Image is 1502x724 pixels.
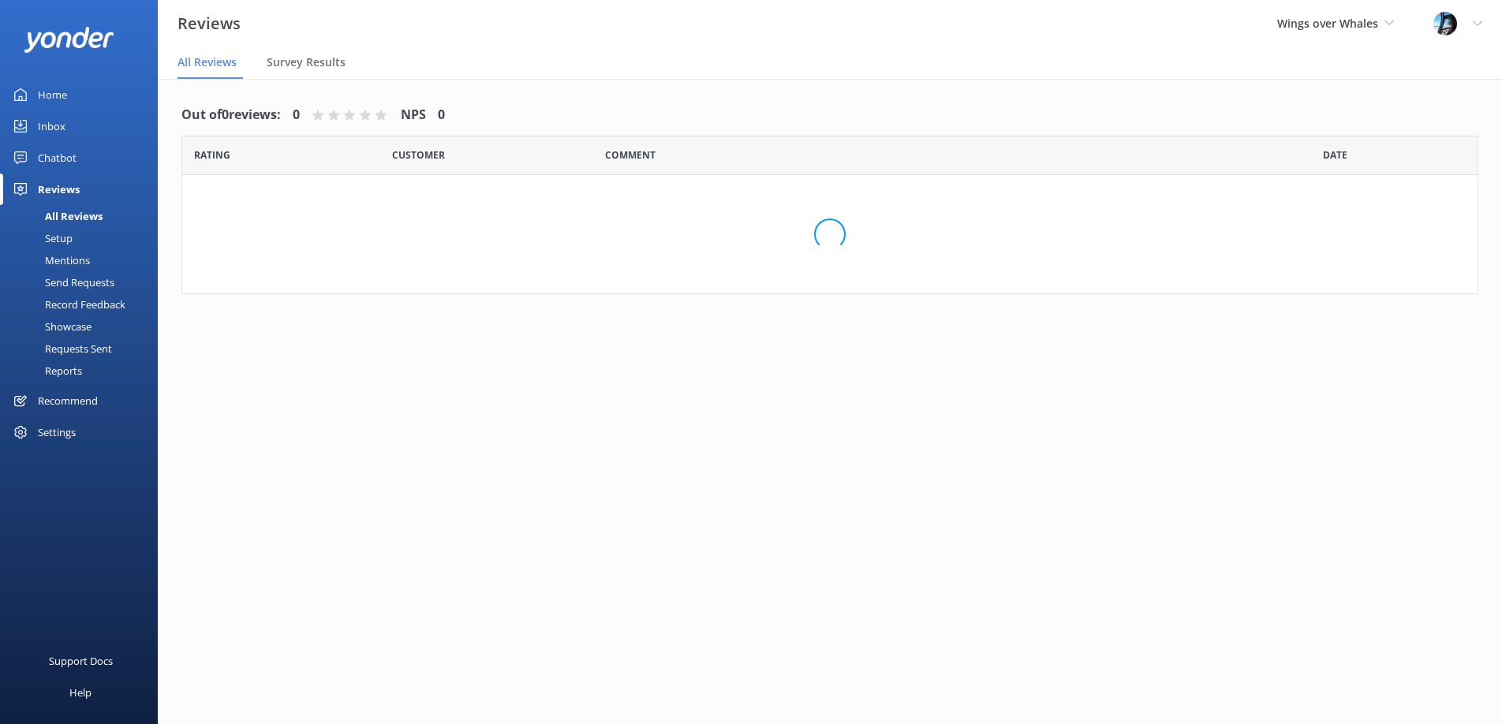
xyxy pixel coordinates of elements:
[38,416,76,448] div: Settings
[9,249,90,271] div: Mentions
[38,174,80,205] div: Reviews
[267,54,346,70] span: Survey Results
[605,147,656,162] span: Question
[9,293,125,315] div: Record Feedback
[392,147,445,162] span: Date
[9,360,158,382] a: Reports
[177,11,241,36] h3: Reviews
[9,293,158,315] a: Record Feedback
[38,79,67,110] div: Home
[181,105,281,125] h4: Out of 0 reviews:
[9,249,158,271] a: Mentions
[38,142,77,174] div: Chatbot
[9,315,158,338] a: Showcase
[38,385,98,416] div: Recommend
[9,227,73,249] div: Setup
[9,205,103,227] div: All Reviews
[9,271,114,293] div: Send Requests
[438,105,445,125] h4: 0
[9,315,92,338] div: Showcase
[9,227,158,249] a: Setup
[1323,147,1347,162] span: Date
[24,27,114,53] img: yonder-white-logo.png
[1433,12,1457,35] img: 145-1635463833.jpg
[293,105,300,125] h4: 0
[69,677,92,708] div: Help
[1277,16,1378,31] span: Wings over Whales
[49,645,113,677] div: Support Docs
[9,271,158,293] a: Send Requests
[38,110,65,142] div: Inbox
[9,338,158,360] a: Requests Sent
[9,360,82,382] div: Reports
[9,205,158,227] a: All Reviews
[177,54,237,70] span: All Reviews
[194,147,230,162] span: Date
[9,338,112,360] div: Requests Sent
[401,105,426,125] h4: NPS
